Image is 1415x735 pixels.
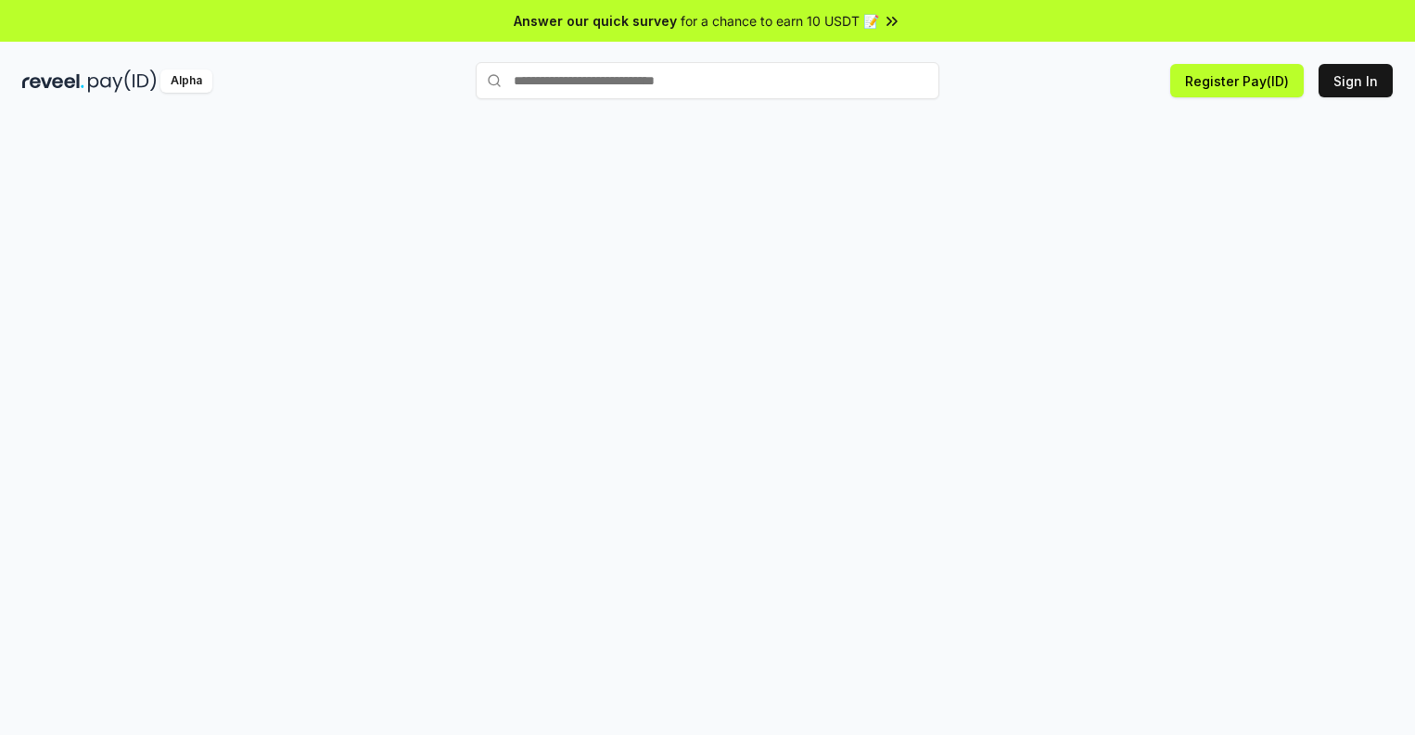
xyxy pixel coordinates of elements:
[160,70,212,93] div: Alpha
[1319,64,1393,97] button: Sign In
[22,70,84,93] img: reveel_dark
[88,70,157,93] img: pay_id
[1170,64,1304,97] button: Register Pay(ID)
[514,11,677,31] span: Answer our quick survey
[681,11,879,31] span: for a chance to earn 10 USDT 📝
